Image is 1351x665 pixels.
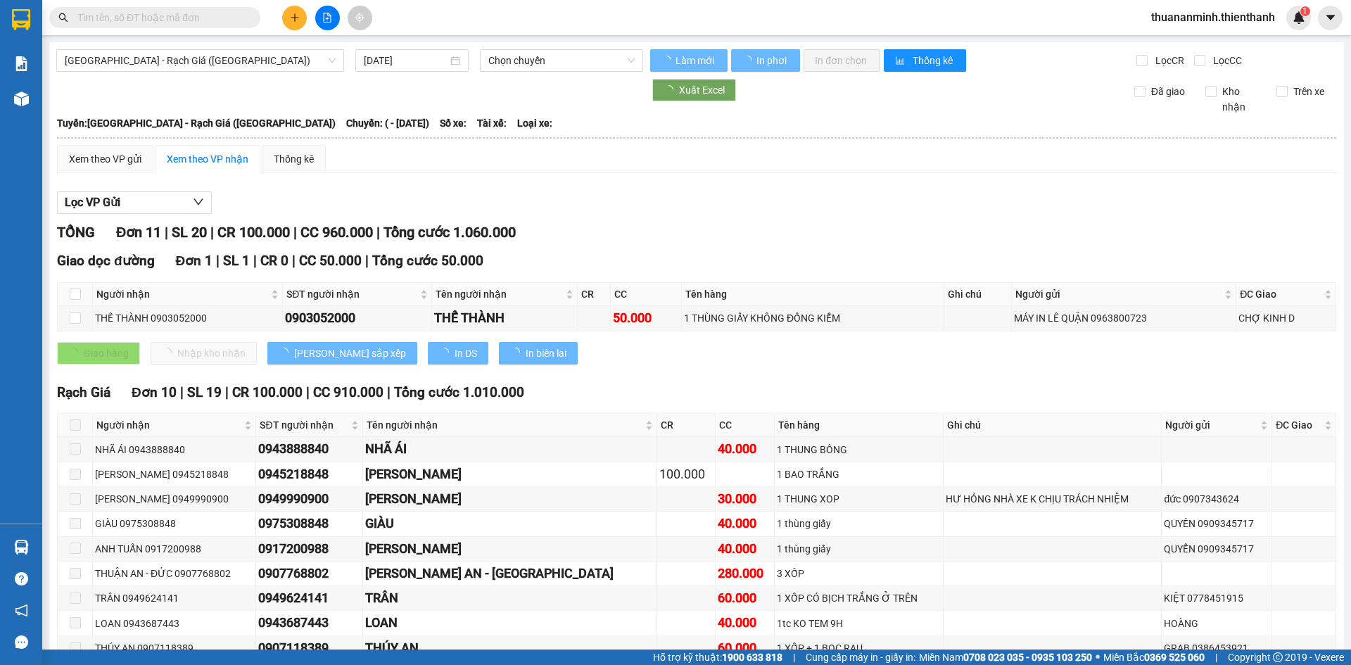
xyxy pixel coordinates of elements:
span: SĐT người nhận [286,286,417,302]
span: Miền Nam [919,650,1092,665]
button: file-add [315,6,340,30]
span: CC 50.000 [299,253,362,269]
strong: 1900 633 818 [722,652,782,663]
div: THÚY AN 0907118389 [95,640,253,656]
span: loading [742,56,754,65]
div: 1 thùng giấy [777,516,941,531]
div: Xem theo VP nhận [167,151,248,167]
div: 50.000 [613,308,679,328]
div: HOÀNG [1164,616,1269,631]
td: NGỌC HẠNH [363,462,657,487]
td: KIM CHI [363,487,657,512]
span: loading [664,85,679,95]
span: file-add [322,13,332,23]
div: 40.000 [718,613,772,633]
span: aim [355,13,364,23]
button: Giao hàng [57,342,140,365]
span: Lọc CC [1207,53,1244,68]
span: Cung cấp máy in - giấy in: [806,650,915,665]
th: CC [716,414,775,437]
td: GIÀU [363,512,657,536]
div: GIÀU 0975308848 [95,516,253,531]
div: 1 XỐP + 1 BỌC RAU [777,640,941,656]
span: Đơn 1 [176,253,213,269]
div: 0903052000 [285,308,429,328]
img: warehouse-icon [14,540,29,555]
span: down [193,196,204,208]
span: Người gửi [1015,286,1222,302]
button: caret-down [1318,6,1343,30]
div: THẾ THÀNH [434,308,575,328]
th: CR [578,283,611,306]
span: | [293,224,297,241]
div: Xem theo VP gửi [69,151,141,167]
span: 1 [1302,6,1307,16]
div: 40.000 [718,439,772,459]
td: 0917200988 [256,537,362,562]
div: QUYỀN 0909345717 [1164,541,1269,557]
span: Làm mới [675,53,716,68]
div: 0949624141 [258,588,360,608]
span: notification [15,604,28,617]
div: 30.000 [718,489,772,509]
th: Ghi chú [944,283,1012,306]
div: [PERSON_NAME] [365,539,654,559]
span: Người gửi [1165,417,1257,433]
div: GRAB 0386453921 [1164,640,1269,656]
div: Thống kê [274,151,314,167]
div: 40.000 [718,539,772,559]
div: LOAN 0943687443 [95,616,253,631]
span: In biên lai [526,346,566,361]
div: 0907118389 [258,638,360,658]
span: Kho nhận [1217,84,1266,115]
span: Miền Bắc [1103,650,1205,665]
button: In DS [428,342,488,365]
span: SL 19 [187,384,222,400]
span: plus [290,13,300,23]
span: | [306,384,310,400]
th: Ghi chú [944,414,1162,437]
span: | [210,224,214,241]
span: Thống kê [913,53,955,68]
button: plus [282,6,307,30]
span: ĐC Giao [1276,417,1321,433]
div: LOAN [365,613,654,633]
div: 1tc KO TEM 9H [777,616,941,631]
span: | [253,253,257,269]
div: 0945218848 [258,464,360,484]
div: 60.000 [718,588,772,608]
td: ANH TUẤN [363,537,657,562]
div: ANH TUẤN 0917200988 [95,541,253,557]
span: caret-down [1324,11,1337,24]
div: 0943888840 [258,439,360,459]
input: Tìm tên, số ĐT hoặc mã đơn [77,10,243,25]
div: 3 XỐP [777,566,941,581]
span: message [15,635,28,649]
button: Làm mới [650,49,728,72]
div: 280.000 [718,564,772,583]
td: 0949624141 [256,586,362,611]
span: [PERSON_NAME] sắp xếp [294,346,406,361]
span: search [58,13,68,23]
td: THẾ THÀNH [432,306,578,331]
div: THẾ THÀNH 0903052000 [95,310,280,326]
td: 0907768802 [256,562,362,586]
span: In DS [455,346,477,361]
div: [PERSON_NAME] AN - [GEOGRAPHIC_DATA] [365,564,654,583]
span: In phơi [756,53,789,68]
strong: 0369 525 060 [1144,652,1205,663]
span: Xuất Excel [679,82,725,98]
span: Tổng cước 50.000 [372,253,483,269]
span: Sài Gòn - Rạch Giá (Hàng Hoá) [65,50,336,71]
td: TRÂN [363,586,657,611]
span: ⚪️ [1096,654,1100,660]
div: 100.000 [659,464,713,484]
span: CC 910.000 [313,384,383,400]
div: 1 BAO TRẮNG [777,467,941,482]
div: THUẬN AN - ĐỨC 0907768802 [95,566,253,581]
div: 1 XỐP CÓ BỊCH TRẮNG Ở TRÊN [777,590,941,606]
div: 0975308848 [258,514,360,533]
span: Loại xe: [517,115,552,131]
span: Số xe: [440,115,467,131]
span: | [292,253,296,269]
